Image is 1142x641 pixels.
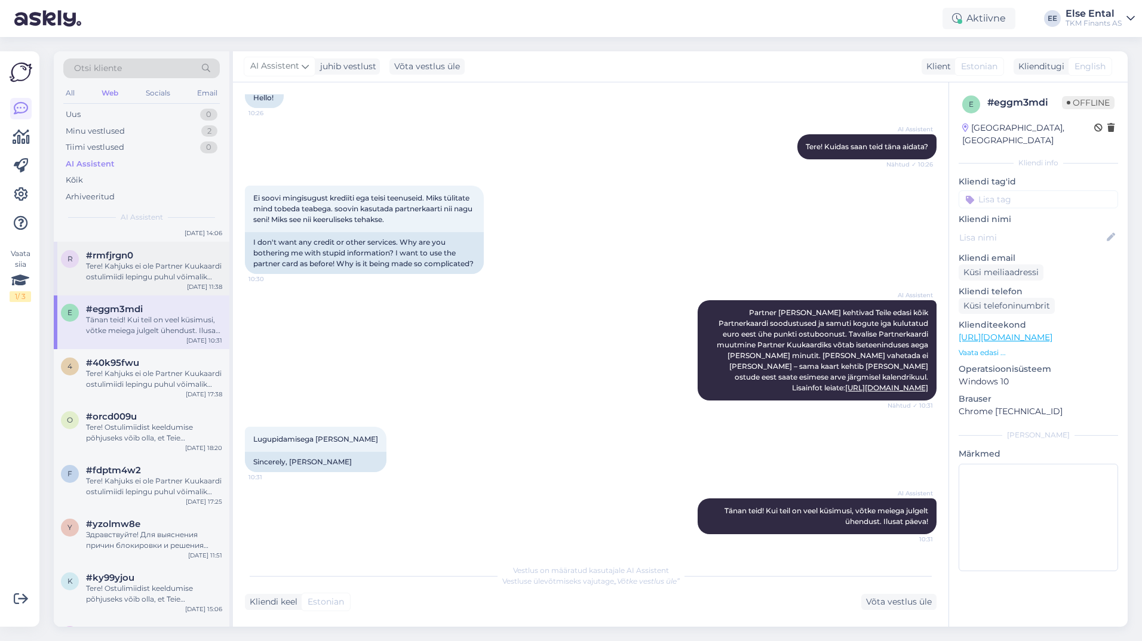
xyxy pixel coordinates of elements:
div: Küsi meiliaadressi [959,264,1043,281]
div: Võta vestlus üle [389,58,465,75]
div: Vaata siia [10,248,31,302]
div: Tere! Kahjuks ei ole Partner Kuukaardi ostulimiidi lepingu puhul võimalik individuaalseid maksegr... [86,261,222,282]
div: Tere! Kahjuks ei ole Partner Kuukaardi ostulimiidi lepingu puhul võimalik individuaalseid maksegr... [86,368,222,390]
span: #rmfjrgn0 [86,250,133,261]
span: AI Assistent [888,125,933,134]
div: Klient [922,60,951,73]
span: Estonian [308,596,344,608]
div: Minu vestlused [66,125,125,137]
span: #yzolmw8e [86,519,140,529]
span: Nähtud ✓ 10:31 [888,401,933,410]
div: Socials [143,85,173,101]
div: Web [99,85,121,101]
div: Tiimi vestlused [66,141,124,153]
span: AI Assistent [888,489,933,498]
span: e [969,100,974,109]
div: AI Assistent [66,158,115,170]
p: Kliendi tag'id [959,175,1118,188]
span: e [67,308,72,317]
span: r [67,254,73,263]
span: AI Assistent [121,212,163,223]
div: [DATE] 11:38 [187,282,222,291]
div: 1 / 3 [10,291,31,302]
div: Kliendi info [959,158,1118,168]
span: Vestlus on määratud kasutajale AI Assistent [513,566,669,575]
span: AI Assistent [888,291,933,300]
p: Märkmed [959,448,1118,460]
div: Võta vestlus üle [861,594,937,610]
i: „Võtke vestlus üle” [614,577,680,585]
div: Hello! [245,88,284,108]
span: #40k95fwu [86,358,139,368]
span: Offline [1062,96,1115,109]
span: #eggm3mdi [86,304,143,315]
div: EE [1044,10,1061,27]
p: Vaata edasi ... [959,347,1118,358]
div: TKM Finants AS [1066,19,1122,28]
div: Здравствуйте! Для выяснения причин блокировки и решения вопроса с платежом, пожалуйста, отправьте... [86,529,222,551]
input: Lisa nimi [959,231,1104,244]
div: Tere! Ostulimiidist keeldumise põhjuseks võib olla, et Teie krediidihinnang ostulimiidi taotlemis... [86,422,222,443]
span: Partner [PERSON_NAME] kehtivad Teile edasi kõik Partnerkaardi soodustused ja samuti kogute iga ku... [717,308,930,392]
span: 4 [67,362,72,371]
a: [URL][DOMAIN_NAME] [845,383,928,392]
div: Tänan teid! Kui teil on veel küsimusi, võtke meiega julgelt ühendust. Ilusat päeva! [86,315,222,336]
div: Tere! Ostulimiidist keeldumise põhjuseks võib olla, et Teie krediidihinnang ostulimiidi taotlemis... [86,583,222,605]
div: [DATE] 15:06 [185,605,222,614]
div: 0 [200,109,217,121]
div: [PERSON_NAME] [959,430,1118,440]
div: [DATE] 17:38 [186,390,222,399]
span: Tänan teid! Kui teil on veel küsimusi, võtke meiega julgelt ühendust. Ilusat päeva! [725,506,930,526]
p: Windows 10 [959,375,1118,388]
img: Askly Logo [10,61,32,84]
span: AI Assistent [250,60,299,73]
a: [URL][DOMAIN_NAME] [959,332,1052,343]
div: Klienditugi [1014,60,1064,73]
div: 0 [200,141,217,153]
div: Sincerely, [PERSON_NAME] [245,452,386,472]
p: Kliendi telefon [959,285,1118,298]
p: Kliendi nimi [959,213,1118,226]
div: juhib vestlust [315,60,376,73]
div: Tere! Kahjuks ei ole Partner Kuukaardi ostulimiidi lepingu puhul võimalik individuaalseid maksegr... [86,476,222,497]
div: Else Ental [1066,9,1122,19]
span: y [67,523,72,532]
span: English [1075,60,1106,73]
span: #fdptm4w2 [86,465,141,476]
span: k [67,577,73,585]
div: Kliendi keel [245,596,297,608]
div: Arhiveeritud [66,191,115,203]
p: Brauser [959,393,1118,405]
div: Aktiivne [943,8,1015,29]
div: [DATE] 14:06 [185,229,222,238]
div: # eggm3mdi [987,95,1062,110]
div: I don't want any credit or other services. Why are you bothering me with stupid information? I wa... [245,232,484,274]
p: Kliendi email [959,252,1118,264]
span: #xjoxpqvy [86,626,134,637]
span: Tere! Kuidas saan teid täna aidata? [806,142,928,151]
span: f [67,469,72,478]
a: Else EntalTKM Finants AS [1066,9,1135,28]
span: Lugupidamisega [PERSON_NAME] [253,434,378,443]
span: 10:30 [248,275,293,283]
p: Operatsioonisüsteem [959,363,1118,375]
p: Chrome [TECHNICAL_ID] [959,405,1118,418]
div: 2 [201,125,217,137]
span: 10:31 [248,473,293,482]
div: [DATE] 10:31 [186,336,222,345]
span: o [67,415,73,424]
span: #ky99yjou [86,572,134,583]
div: [GEOGRAPHIC_DATA], [GEOGRAPHIC_DATA] [962,122,1094,147]
span: Vestluse ülevõtmiseks vajutage [502,577,680,585]
span: 10:31 [888,535,933,544]
div: All [63,85,77,101]
span: #orcd009u [86,411,137,422]
div: Kõik [66,174,83,186]
span: Otsi kliente [74,62,122,75]
p: Klienditeekond [959,319,1118,331]
input: Lisa tag [959,190,1118,208]
div: Küsi telefoninumbrit [959,298,1055,314]
span: Ei soovi mingisugust krediiti ega teisi teenuseid. Miks tülitate mind tobeda teabega. soovin kasu... [253,193,474,224]
span: Estonian [961,60,997,73]
div: [DATE] 17:25 [186,497,222,506]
